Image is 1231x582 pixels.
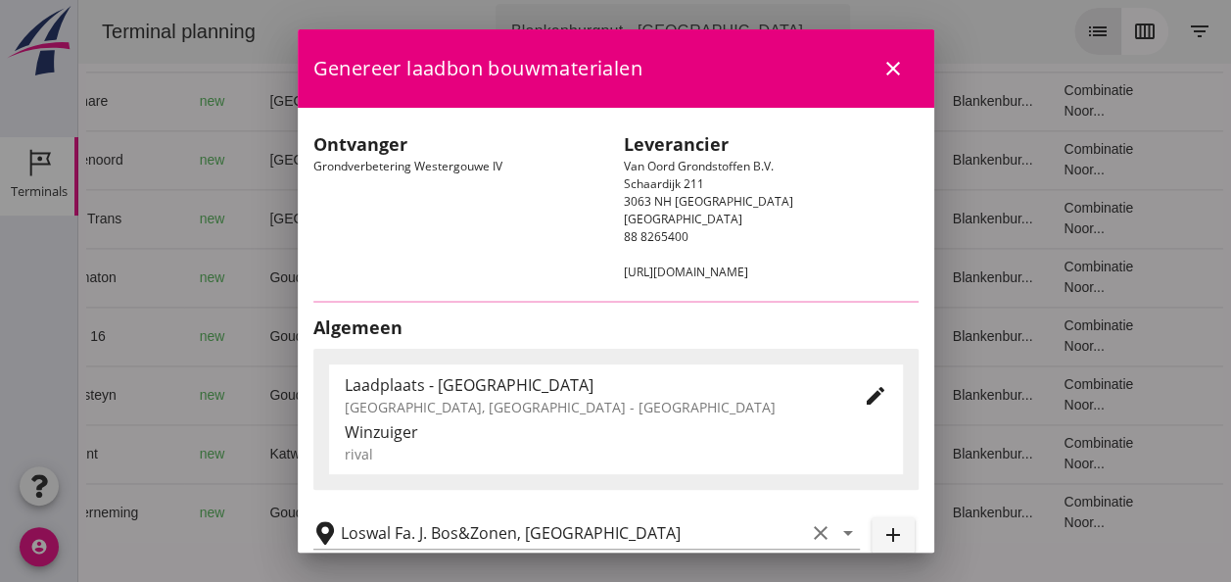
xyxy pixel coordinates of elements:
h2: Ontvanger [313,131,608,158]
td: Filling sand [611,189,710,248]
td: new [106,307,176,365]
td: new [106,365,176,424]
small: m3 [445,449,460,461]
td: new [106,189,176,248]
td: 1231 [406,483,514,542]
td: new [106,424,176,483]
td: 1298 [406,307,514,365]
td: Combinatie Noor... [970,365,1091,424]
div: rival [345,444,887,464]
i: directions_boat [240,329,254,343]
i: arrow_drop_down [736,20,760,43]
small: m3 [445,96,460,108]
td: Combinatie Noor... [970,483,1091,542]
i: clear [809,521,832,545]
td: 18 [710,189,859,248]
td: Ontzilt oph.zan... [611,248,710,307]
td: Blankenbur... [859,130,971,189]
td: new [106,483,176,542]
small: m3 [452,508,468,519]
td: Blankenbur... [859,307,971,365]
td: Blankenbur... [859,189,971,248]
div: Grondverbetering Westergouwe IV [306,123,616,289]
td: Ontzilt oph.zan... [611,365,710,424]
td: Filling sand [611,130,710,189]
td: Filling sand [611,72,710,130]
i: directions_boat [240,388,254,402]
td: 621 [406,130,514,189]
i: close [881,57,905,80]
div: [GEOGRAPHIC_DATA] [191,150,355,170]
td: 434 [406,72,514,130]
div: Terminal planning [8,18,193,45]
i: directions_boat [243,447,257,461]
div: Blankenburgput - [GEOGRAPHIC_DATA] [433,20,725,43]
td: 18 [710,483,859,542]
div: Laadplaats - [GEOGRAPHIC_DATA] [345,373,832,397]
small: m3 [445,155,460,167]
td: 18 [710,130,859,189]
i: directions_boat [342,94,355,108]
div: Genereer laadbon bouwmaterialen [298,29,934,108]
td: Blankenbur... [859,72,971,130]
div: Gouda [191,385,355,406]
td: 18 [710,365,859,424]
div: [GEOGRAPHIC_DATA] [191,91,355,112]
i: directions_boat [240,270,254,284]
td: new [106,248,176,307]
td: new [106,72,176,130]
td: Ontzilt oph.zan... [611,307,710,365]
td: 18 [710,424,859,483]
td: 18 [710,72,859,130]
i: list [1008,20,1031,43]
td: 672 [406,248,514,307]
small: m3 [445,214,460,225]
td: new [106,130,176,189]
div: Winzuiger [345,420,887,444]
td: Blankenbur... [859,365,971,424]
td: 18 [710,248,859,307]
div: Katwijk [191,444,355,464]
div: Gouda [191,326,355,347]
td: Filling sand [611,424,710,483]
i: directions_boat [240,506,254,519]
i: directions_boat [342,212,355,225]
td: 1505 [406,365,514,424]
i: arrow_drop_down [836,521,860,545]
i: add [881,523,905,547]
td: Blankenbur... [859,248,971,307]
div: Van Oord Grondstoffen B.V. Schaardijk 211 3063 NH [GEOGRAPHIC_DATA] [GEOGRAPHIC_DATA] 88 8265400 ... [616,123,926,289]
td: Blankenbur... [859,483,971,542]
i: edit [864,384,887,408]
h2: Leverancier [624,131,919,158]
div: [GEOGRAPHIC_DATA] [191,209,355,229]
td: Combinatie Noor... [970,248,1091,307]
small: m3 [452,390,468,402]
i: directions_boat [342,153,355,167]
input: Losplaats [341,517,805,549]
td: Combinatie Noor... [970,189,1091,248]
i: filter_list [1110,20,1133,43]
td: 336 [406,189,514,248]
td: 337 [406,424,514,483]
i: calendar_view_week [1055,20,1078,43]
td: Combinatie Noor... [970,307,1091,365]
h2: Algemeen [313,315,919,341]
td: Combinatie Noor... [970,424,1091,483]
div: [GEOGRAPHIC_DATA], [GEOGRAPHIC_DATA] - [GEOGRAPHIC_DATA] [345,397,832,417]
div: Gouda [191,267,355,288]
td: 18 [710,307,859,365]
td: Combinatie Noor... [970,130,1091,189]
td: Blankenbur... [859,424,971,483]
td: Combinatie Noor... [970,72,1091,130]
small: m3 [452,331,468,343]
small: m3 [445,272,460,284]
div: Gouda [191,503,355,523]
td: Ontzilt oph.zan... [611,483,710,542]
